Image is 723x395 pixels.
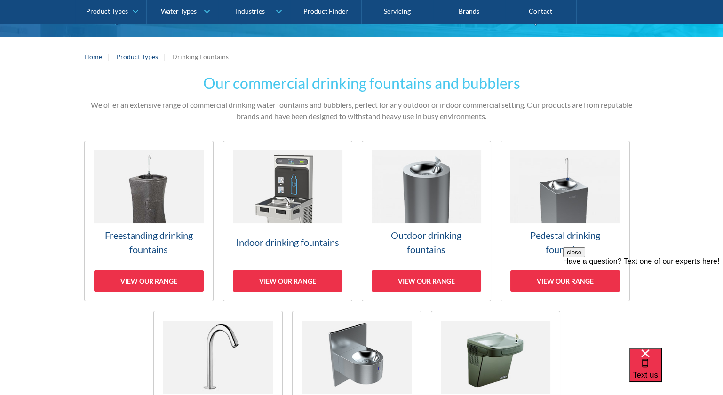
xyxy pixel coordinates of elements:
[161,8,197,16] div: Water Types
[163,51,167,62] div: |
[84,99,639,122] p: We offer an extensive range of commercial drinking water fountains and bubblers, perfect for any ...
[233,235,342,249] h3: Indoor drinking fountains
[510,270,620,292] div: View our range
[501,141,630,301] a: Pedestal drinking fountainsView our range
[84,52,102,62] a: Home
[94,228,204,256] h3: Freestanding drinking fountains
[236,8,265,16] div: Industries
[84,72,639,95] h2: Our commercial drinking fountains and bubblers
[510,228,620,256] h3: Pedestal drinking fountains
[84,141,214,301] a: Freestanding drinking fountainsView our range
[116,52,158,62] a: Product Types
[372,228,481,256] h3: Outdoor drinking fountains
[372,270,481,292] div: View our range
[94,270,204,292] div: View our range
[629,348,723,395] iframe: podium webchat widget bubble
[233,270,342,292] div: View our range
[362,141,491,301] a: Outdoor drinking fountainsView our range
[563,247,723,360] iframe: podium webchat widget prompt
[86,8,128,16] div: Product Types
[172,52,229,62] div: Drinking Fountains
[223,141,352,301] a: Indoor drinking fountainsView our range
[107,51,111,62] div: |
